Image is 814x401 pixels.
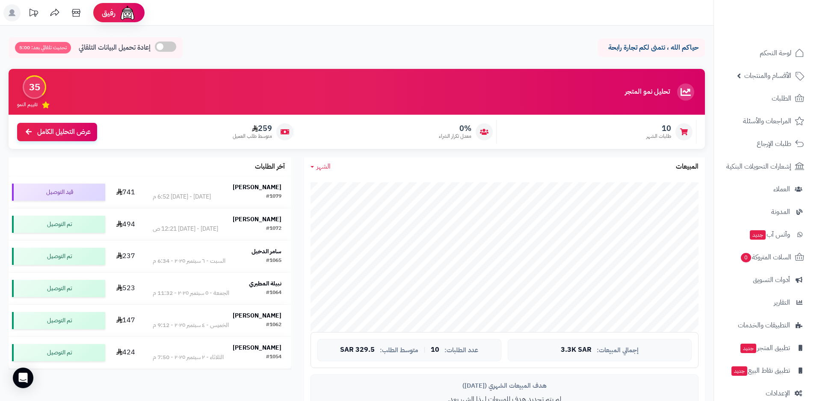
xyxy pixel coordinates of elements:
[740,251,791,263] span: السلات المتروكة
[757,138,791,150] span: طلبات الإرجاع
[12,344,105,361] div: تم التوصيل
[317,381,692,390] div: هدف المبيعات الشهري ([DATE])
[719,338,809,358] a: تطبيق المتجرجديد
[233,311,281,320] strong: [PERSON_NAME]
[773,183,790,195] span: العملاء
[153,257,225,265] div: السبت - ٦ سبتمبر ٢٠٢٥ - 6:34 م
[102,8,115,18] span: رفيق
[740,344,756,353] span: جديد
[249,279,281,288] strong: نبيلة المطيري
[423,347,426,353] span: |
[12,184,105,201] div: قيد التوصيل
[744,70,791,82] span: الأقسام والمنتجات
[119,4,136,21] img: ai-face.png
[760,47,791,59] span: لوحة التحكم
[233,133,272,140] span: متوسط طلب العميل
[719,111,809,131] a: المراجعات والأسئلة
[774,297,790,309] span: التقارير
[109,208,143,240] td: 494
[604,43,699,53] p: حياكم الله ، نتمنى لكم تجارة رابحة
[109,176,143,208] td: 741
[439,124,471,133] span: 0%
[719,179,809,199] a: العملاء
[561,346,592,354] span: 3.3K SAR
[719,88,809,109] a: الطلبات
[749,229,790,241] span: وآتس آب
[340,346,375,354] span: 329.5 SAR
[719,315,809,336] a: التطبيقات والخدمات
[719,247,809,267] a: السلات المتروكة0
[719,156,809,177] a: إشعارات التحويلات البنكية
[13,368,33,388] div: Open Intercom Messenger
[719,270,809,290] a: أدوات التسويق
[741,253,751,262] span: 0
[109,305,143,336] td: 147
[317,161,331,172] span: الشهر
[750,230,766,240] span: جديد
[439,133,471,140] span: معدل تكرار الشراء
[12,280,105,297] div: تم التوصيل
[17,123,97,141] a: عرض التحليل الكامل
[233,215,281,224] strong: [PERSON_NAME]
[743,115,791,127] span: المراجعات والأسئلة
[766,387,790,399] span: الإعدادات
[153,321,229,330] div: الخميس - ٤ سبتمبر ٢٠٢٥ - 9:12 م
[719,292,809,313] a: التقارير
[153,289,229,297] div: الجمعة - ٥ سبتمبر ٢٠٢٥ - 11:32 م
[12,216,105,233] div: تم التوصيل
[646,133,671,140] span: طلبات الشهر
[266,225,281,233] div: #1072
[12,248,105,265] div: تم التوصيل
[719,224,809,245] a: وآتس آبجديد
[646,124,671,133] span: 10
[731,366,747,376] span: جديد
[740,342,790,354] span: تطبيق المتجر
[255,163,285,171] h3: آخر الطلبات
[266,289,281,297] div: #1064
[12,312,105,329] div: تم التوصيل
[719,202,809,222] a: المدونة
[252,247,281,256] strong: سامر الدخيل
[15,42,71,53] span: تحديث تلقائي بعد: 5:00
[109,241,143,272] td: 237
[153,225,218,233] div: [DATE] - [DATE] 12:21 ص
[23,4,44,24] a: تحديثات المنصة
[266,193,281,201] div: #1079
[772,92,791,104] span: الطلبات
[719,43,809,63] a: لوحة التحكم
[731,365,790,377] span: تطبيق نقاط البيع
[726,160,791,172] span: إشعارات التحويلات البنكية
[719,134,809,154] a: طلبات الإرجاع
[719,360,809,381] a: تطبيق نقاط البيعجديد
[266,353,281,362] div: #1054
[380,347,418,354] span: متوسط الطلب:
[153,193,211,201] div: [DATE] - [DATE] 6:52 م
[109,337,143,368] td: 424
[597,347,639,354] span: إجمالي المبيعات:
[17,101,38,108] span: تقييم النمو
[233,183,281,192] strong: [PERSON_NAME]
[676,163,699,171] h3: المبيعات
[266,257,281,265] div: #1065
[37,127,91,137] span: عرض التحليل الكامل
[233,343,281,352] strong: [PERSON_NAME]
[431,346,439,354] span: 10
[738,319,790,331] span: التطبيقات والخدمات
[311,162,331,172] a: الشهر
[266,321,281,330] div: #1062
[109,273,143,304] td: 523
[79,43,151,53] span: إعادة تحميل البيانات التلقائي
[771,206,790,218] span: المدونة
[444,347,478,354] span: عدد الطلبات:
[753,274,790,286] span: أدوات التسويق
[233,124,272,133] span: 259
[625,88,670,96] h3: تحليل نمو المتجر
[153,353,224,362] div: الثلاثاء - ٢ سبتمبر ٢٠٢٥ - 7:50 م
